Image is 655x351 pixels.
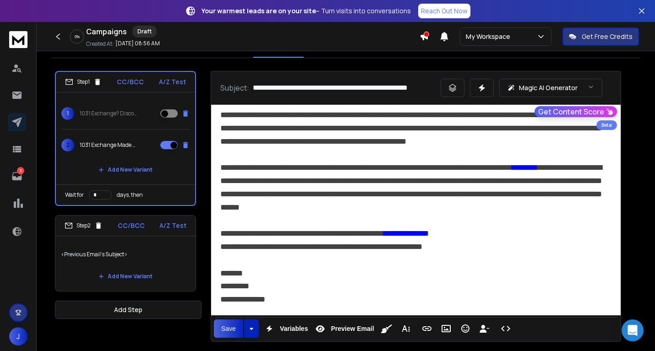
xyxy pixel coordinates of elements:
p: 0 % [75,34,80,39]
div: Step 2 [65,221,103,230]
li: Step1CC/BCCA/Z Test11031 Exchange? Discover DSTs—A Smarter, Simpler Solution21031 Exchange Made S... [55,71,196,206]
span: Preview Email [329,325,376,333]
p: CC/BCC [117,77,144,86]
p: days, then [117,191,143,199]
p: <Previous Email's Subject> [61,242,190,267]
button: Insert Link (⌘K) [418,319,436,338]
img: logo [9,31,27,48]
button: Save [214,319,243,338]
button: Insert Image (⌘P) [437,319,455,338]
button: Emoticons [457,319,474,338]
button: Insert Unsubscribe Link [476,319,493,338]
button: More Text [397,319,415,338]
button: Magic AI Generator [499,79,602,97]
button: J [9,327,27,346]
p: Wait for [65,191,84,199]
button: Code View [497,319,514,338]
p: 1031 Exchange Made Simple—How DSTs Lower Your Risk [80,141,138,149]
p: Subject: [220,82,249,93]
div: Open Intercom Messenger [622,319,644,341]
a: 3 [8,167,26,185]
div: Step 1 [65,78,102,86]
li: Step2CC/BCCA/Z Test<Previous Email's Subject>Add New Variant [55,215,196,292]
h1: Campaigns [86,26,127,37]
p: – Turn visits into conversations [202,6,411,16]
button: Get Content Score [535,106,617,117]
p: Get Free Credits [582,32,633,41]
span: Variables [278,325,310,333]
p: My Workspace [466,32,514,41]
p: Created At: [86,40,114,48]
p: [DATE] 08:56 AM [115,40,160,47]
p: Magic AI Generator [519,83,578,92]
strong: Your warmest leads are on your site [202,6,316,15]
div: Draft [132,26,157,38]
a: Reach Out Now [418,4,470,18]
button: Preview Email [311,319,376,338]
p: 3 [17,167,24,174]
button: Add New Variant [91,161,160,179]
button: Get Free Credits [562,27,639,46]
button: Add New Variant [91,267,160,286]
p: A/Z Test [159,77,186,86]
p: Reach Out Now [421,6,468,16]
div: Beta [596,120,617,130]
p: CC/BCC [118,221,145,230]
span: 2 [61,139,74,151]
p: 1031 Exchange? Discover DSTs—A Smarter, Simpler Solution [80,110,138,117]
button: Variables [261,319,310,338]
p: A/Z Test [159,221,186,230]
button: Add Step [55,301,202,319]
span: 1 [61,107,74,120]
button: Clean HTML [378,319,395,338]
